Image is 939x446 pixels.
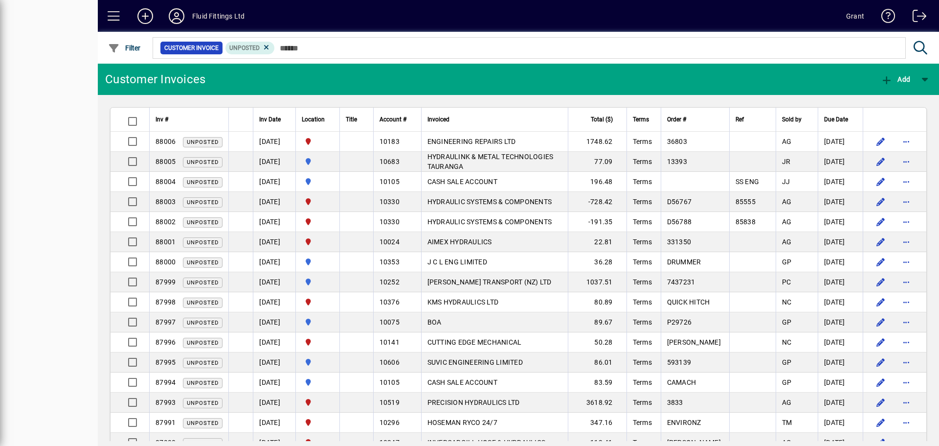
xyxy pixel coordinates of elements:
[302,114,325,125] span: Location
[346,114,357,125] span: Title
[302,337,334,348] span: CHRISTCHURCH
[873,274,889,290] button: Edit
[568,192,626,212] td: -728.42
[782,318,792,326] span: GP
[187,320,219,326] span: Unposted
[898,234,914,250] button: More options
[633,218,652,226] span: Terms
[253,292,295,312] td: [DATE]
[427,114,562,125] div: Invoiced
[824,114,857,125] div: Due Date
[253,212,295,232] td: [DATE]
[427,153,554,170] span: HYDRAULINK & METAL TECHNOLOGIES TAURANGA
[568,393,626,413] td: 3618.92
[156,138,176,145] span: 88006
[818,332,863,352] td: [DATE]
[818,152,863,172] td: [DATE]
[818,352,863,373] td: [DATE]
[818,232,863,252] td: [DATE]
[568,332,626,352] td: 50.28
[187,420,219,426] span: Unposted
[427,278,552,286] span: [PERSON_NAME] TRANSPORT (NZ) LTD
[568,172,626,192] td: 196.48
[253,272,295,292] td: [DATE]
[253,393,295,413] td: [DATE]
[898,395,914,410] button: More options
[633,318,652,326] span: Terms
[667,218,692,226] span: D56788
[427,218,552,226] span: HYDRAULIC SYSTEMS & COMPONENTS
[302,196,334,207] span: CHRISTCHURCH
[782,114,812,125] div: Sold by
[253,232,295,252] td: [DATE]
[156,378,176,386] span: 87994
[568,232,626,252] td: 22.81
[818,212,863,232] td: [DATE]
[346,114,367,125] div: Title
[633,338,652,346] span: Terms
[380,238,400,246] span: 10024
[229,45,260,51] span: Unposted
[156,198,176,206] span: 88003
[881,75,910,83] span: Add
[873,254,889,270] button: Edit
[187,340,219,346] span: Unposted
[874,2,895,34] a: Knowledge Base
[380,318,400,326] span: 10075
[873,174,889,189] button: Edit
[427,238,492,246] span: AIMEX HYDRAULICS
[156,114,168,125] span: Inv #
[898,174,914,189] button: More options
[818,393,863,413] td: [DATE]
[873,194,889,210] button: Edit
[187,380,219,386] span: Unposted
[568,212,626,232] td: -191.35
[380,399,400,406] span: 10519
[302,297,334,307] span: CHRISTCHURCH
[782,419,792,426] span: TM
[878,70,913,88] button: Add
[782,238,792,246] span: AG
[253,192,295,212] td: [DATE]
[253,332,295,352] td: [DATE]
[568,292,626,312] td: 80.89
[873,234,889,250] button: Edit
[302,156,334,167] span: AUCKLAND
[259,114,281,125] span: Inv Date
[187,300,219,306] span: Unposted
[156,318,176,326] span: 87997
[818,132,863,152] td: [DATE]
[667,378,696,386] span: CAMACH
[187,400,219,406] span: Unposted
[161,7,192,25] button: Profile
[105,71,205,87] div: Customer Invoices
[130,7,161,25] button: Add
[253,352,295,373] td: [DATE]
[164,43,219,53] span: Customer Invoice
[380,198,400,206] span: 10330
[898,214,914,230] button: More options
[156,338,176,346] span: 87996
[898,274,914,290] button: More options
[427,358,523,366] span: SUVIC ENGINEERING LIMITED
[302,136,334,147] span: CHRISTCHURCH
[380,158,400,165] span: 10683
[667,114,723,125] div: Order #
[568,272,626,292] td: 1037.51
[782,198,792,206] span: AG
[782,258,792,266] span: GP
[156,238,176,246] span: 88001
[633,198,652,206] span: Terms
[736,218,756,226] span: 85838
[253,312,295,332] td: [DATE]
[259,114,290,125] div: Inv Date
[736,114,770,125] div: Ref
[667,419,701,426] span: ENVIRONZ
[898,134,914,149] button: More options
[156,358,176,366] span: 87995
[873,314,889,330] button: Edit
[156,218,176,226] span: 88002
[156,158,176,165] span: 88005
[302,277,334,287] span: AUCKLAND
[427,298,499,306] span: KMS HYDRAULICS LTD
